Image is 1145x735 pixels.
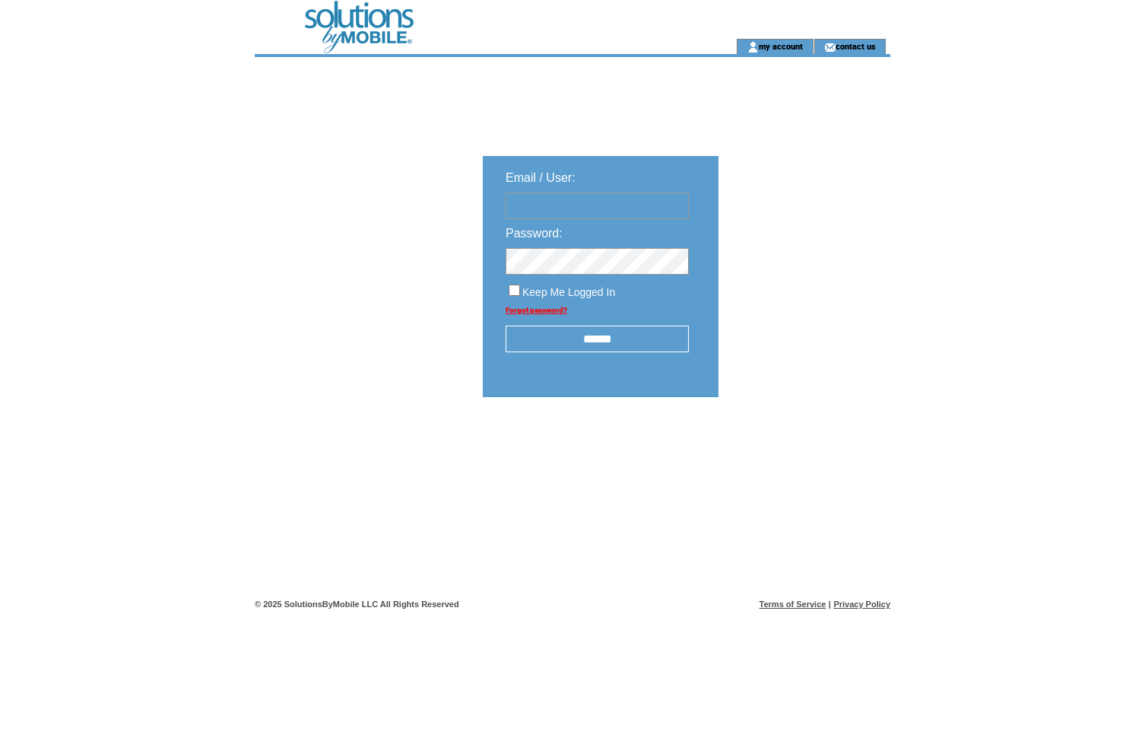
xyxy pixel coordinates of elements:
a: contact us [836,41,876,51]
a: my account [759,41,803,51]
img: account_icon.gif;jsessionid=98D9D99676697B4C7C9E47800D1074C2 [747,41,759,53]
a: Forgot password? [506,306,567,314]
a: Terms of Service [760,600,826,609]
img: contact_us_icon.gif;jsessionid=98D9D99676697B4C7C9E47800D1074C2 [824,41,836,53]
span: Password: [506,227,563,240]
span: © 2025 SolutionsByMobile LLC All Rights Reserved [255,600,459,609]
span: | [829,600,831,609]
img: transparent.png;jsessionid=98D9D99676697B4C7C9E47800D1074C2 [763,435,839,454]
a: Privacy Policy [833,600,890,609]
span: Email / User: [506,171,576,184]
span: Keep Me Logged In [522,286,615,298]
